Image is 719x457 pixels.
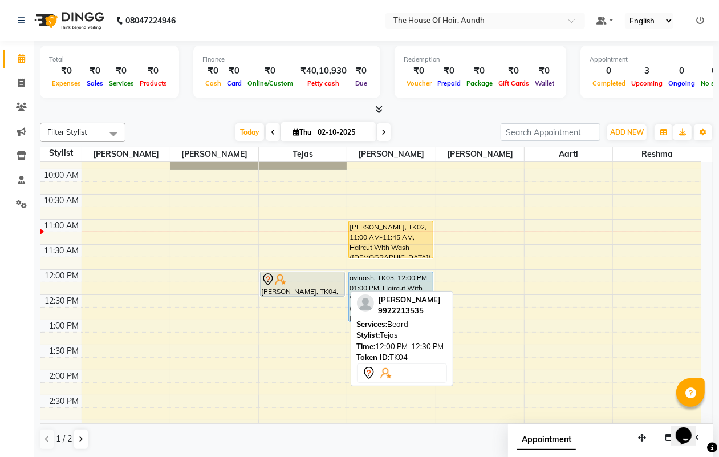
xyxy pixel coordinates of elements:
div: ₹0 [495,64,532,78]
span: Expenses [49,79,84,87]
span: Filter Stylist [47,127,87,136]
div: 0 [590,64,628,78]
div: [PERSON_NAME], TK04, 12:00 PM-12:30 PM, [PERSON_NAME] [261,272,344,296]
div: 12:00 PM-12:30 PM [357,341,447,353]
span: Reshma [613,147,701,161]
div: 2:00 PM [47,370,82,382]
div: ₹0 [404,64,434,78]
div: TK04 [357,352,447,363]
div: 11:30 AM [42,245,82,257]
span: Wallet [532,79,557,87]
span: Beard [388,320,409,329]
div: 3 [628,64,665,78]
span: Token ID: [357,353,390,362]
div: ₹40,10,930 [296,64,351,78]
div: [PERSON_NAME], TK02, 11:00 AM-11:45 AM, Haircut With Wash ([DEMOGRAPHIC_DATA]) [349,221,432,258]
span: Petty cash [305,79,343,87]
span: Tejas [259,147,347,161]
div: ₹0 [464,64,495,78]
span: Package [464,79,495,87]
div: 9922213535 [379,305,441,317]
div: 10:30 AM [42,195,82,207]
input: 2025-10-02 [314,124,371,141]
div: 10:00 AM [42,169,82,181]
span: 1 / 2 [56,433,72,445]
div: 1:00 PM [47,320,82,332]
div: ₹0 [351,64,371,78]
input: Search Appointment [501,123,600,141]
img: logo [29,5,107,37]
div: ₹0 [84,64,106,78]
span: Appointment [517,430,576,450]
div: ₹0 [224,64,245,78]
div: ₹0 [434,64,464,78]
div: 3:00 PM [47,420,82,432]
div: 1:30 PM [47,345,82,357]
span: Products [137,79,170,87]
span: Completed [590,79,628,87]
div: avinash, TK03, 12:00 PM-01:00 PM, Haircut With Wash ([DEMOGRAPHIC_DATA]),[PERSON_NAME] [349,272,432,321]
div: Finance [202,55,371,64]
span: Sales [84,79,106,87]
span: Online/Custom [245,79,296,87]
div: Tejas [357,330,447,341]
div: Total [49,55,170,64]
div: ₹0 [49,64,84,78]
span: Services: [357,320,388,329]
span: Services [106,79,137,87]
div: 12:30 PM [43,295,82,307]
button: ADD NEW [607,124,647,140]
iframe: chat widget [671,411,708,446]
div: 12:00 PM [43,270,82,282]
div: ₹0 [106,64,137,78]
b: 08047224946 [125,5,176,37]
div: Redemption [404,55,557,64]
span: Cash [202,79,224,87]
div: 0 [665,64,698,78]
span: Prepaid [434,79,464,87]
span: Today [235,123,264,141]
div: ₹0 [137,64,170,78]
span: Time: [357,342,376,351]
span: Aarti [525,147,612,161]
span: Ongoing [665,79,698,87]
span: Upcoming [628,79,665,87]
span: [PERSON_NAME] [436,147,524,161]
span: Gift Cards [495,79,532,87]
div: ₹0 [245,64,296,78]
span: [PERSON_NAME] [347,147,435,161]
span: Thu [290,128,314,136]
span: [PERSON_NAME] [170,147,258,161]
span: [PERSON_NAME] [82,147,170,161]
div: ₹0 [202,64,224,78]
span: ADD NEW [610,128,644,136]
div: 11:00 AM [42,220,82,232]
span: [PERSON_NAME] [379,295,441,304]
span: Stylist: [357,330,380,339]
div: 2:30 PM [47,395,82,407]
div: Stylist [40,147,82,159]
div: ₹0 [532,64,557,78]
span: Card [224,79,245,87]
span: Due [352,79,370,87]
img: profile [357,294,374,312]
span: Voucher [404,79,434,87]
